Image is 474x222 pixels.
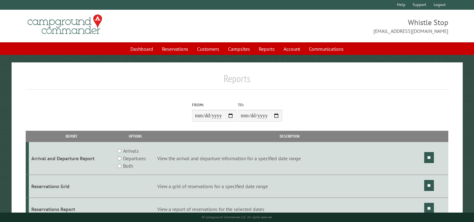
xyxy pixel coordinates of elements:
[123,162,133,170] label: Both
[29,131,115,142] th: Report
[156,175,423,198] td: View a grid of reservations for a specified date range
[26,72,448,90] h1: Reports
[127,43,157,55] a: Dashboard
[280,43,304,55] a: Account
[255,43,279,55] a: Reports
[123,147,139,155] label: Arrivals
[192,102,237,108] label: From:
[202,215,273,219] small: © Campground Commander LLC. All rights reserved.
[238,102,282,108] label: To:
[156,198,423,220] td: View a report of reservations for the selected dates
[305,43,347,55] a: Communications
[156,131,423,142] th: Description
[29,142,115,175] td: Arrival and Departure Report
[237,17,449,35] span: Whistle Stop [EMAIL_ADDRESS][DOMAIN_NAME]
[193,43,223,55] a: Customers
[26,12,104,37] img: Campground Commander
[158,43,192,55] a: Reservations
[156,142,423,175] td: View the arrival and departure information for a specified date range
[29,198,115,220] td: Reservations Report
[224,43,254,55] a: Campsites
[29,175,115,198] td: Reservations Grid
[115,131,156,142] th: Options
[123,155,146,162] label: Departures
